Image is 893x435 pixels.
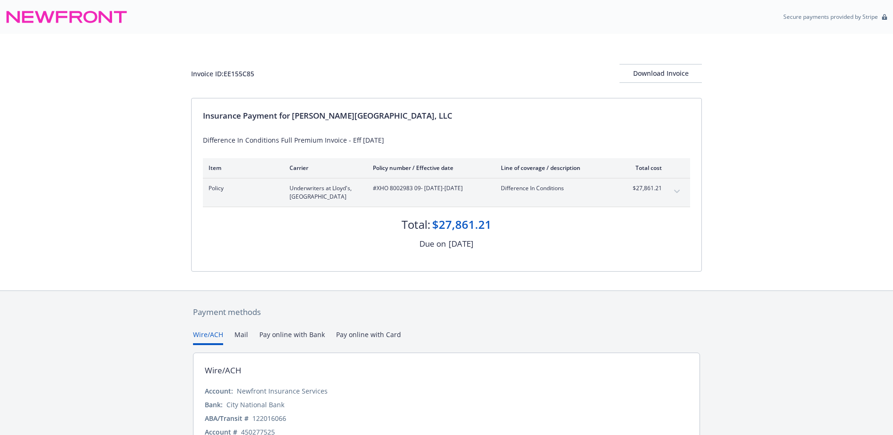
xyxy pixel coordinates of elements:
div: $27,861.21 [432,217,491,233]
div: Carrier [290,164,358,172]
button: Pay online with Card [336,330,401,345]
div: Account: [205,386,233,396]
div: ABA/Transit # [205,413,249,423]
div: Invoice ID: EE155C85 [191,69,254,79]
div: Payment methods [193,306,700,318]
button: expand content [669,184,684,199]
div: Policy number / Effective date [373,164,486,172]
div: Total cost [627,164,662,172]
span: Difference In Conditions [501,184,611,193]
div: [DATE] [449,238,474,250]
div: Due on [419,238,446,250]
span: Underwriters at Lloyd's, [GEOGRAPHIC_DATA] [290,184,358,201]
div: 122016066 [252,413,286,423]
div: City National Bank [226,400,284,410]
div: PolicyUnderwriters at Lloyd's, [GEOGRAPHIC_DATA]#XHO 8002983 09- [DATE]-[DATE]Difference In Condi... [203,178,690,207]
div: Line of coverage / description [501,164,611,172]
div: Wire/ACH [205,364,241,377]
button: Pay online with Bank [259,330,325,345]
button: Wire/ACH [193,330,223,345]
p: Secure payments provided by Stripe [783,13,878,21]
button: Mail [234,330,248,345]
div: Newfront Insurance Services [237,386,328,396]
div: Total: [402,217,430,233]
div: Difference In Conditions Full Premium Invoice - Eff [DATE] [203,135,690,145]
button: Download Invoice [619,64,702,83]
span: Policy [209,184,274,193]
div: Insurance Payment for [PERSON_NAME][GEOGRAPHIC_DATA], LLC [203,110,690,122]
span: #XHO 8002983 09 - [DATE]-[DATE] [373,184,486,193]
div: Item [209,164,274,172]
span: $27,861.21 [627,184,662,193]
div: Download Invoice [619,64,702,82]
div: Bank: [205,400,223,410]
